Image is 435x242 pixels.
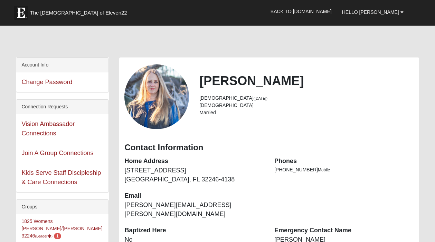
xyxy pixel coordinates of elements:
a: 1825 Womens [PERSON_NAME]/[PERSON_NAME] 32246(Leader) 1 [21,218,102,239]
span: The [DEMOGRAPHIC_DATA] of Eleven22 [30,9,127,16]
a: The [DEMOGRAPHIC_DATA] of Eleven22 [11,2,149,20]
div: Connection Requests [16,100,108,114]
a: Back to [DOMAIN_NAME] [265,3,337,20]
small: ([DATE]) [254,96,267,100]
a: Vision Ambassador Connections [21,120,75,137]
a: Kids Serve Staff Discipleship & Care Connections [21,169,101,186]
li: [DEMOGRAPHIC_DATA] [199,95,414,102]
div: Account Info [16,58,108,72]
h2: [PERSON_NAME] [199,73,414,88]
dd: [PERSON_NAME][EMAIL_ADDRESS][PERSON_NAME][DOMAIN_NAME] [124,201,264,218]
dt: Home Address [124,157,264,166]
li: [DEMOGRAPHIC_DATA] [199,102,414,109]
a: View Fullsize Photo [124,64,189,129]
div: Groups [16,200,108,214]
a: Hello [PERSON_NAME] [337,3,409,21]
li: Married [199,109,414,116]
dt: Emergency Contact Name [274,226,414,235]
a: Join A Group Connections [21,150,93,156]
dt: Baptized Here [124,226,264,235]
dt: Phones [274,157,414,166]
li: [PHONE_NUMBER] [274,166,414,173]
a: Change Password [21,79,72,86]
span: Mobile [318,168,330,172]
dd: [STREET_ADDRESS] [GEOGRAPHIC_DATA], FL 32246-4138 [124,166,264,184]
h3: Contact Information [124,143,414,153]
span: Hello [PERSON_NAME] [342,9,399,15]
dt: Email [124,191,264,200]
img: Eleven22 logo [14,6,28,20]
